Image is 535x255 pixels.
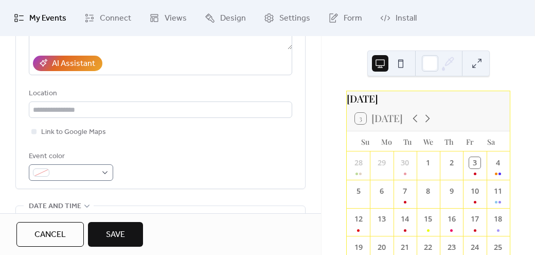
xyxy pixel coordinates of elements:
div: 6 [376,185,387,197]
span: Install [396,12,417,25]
div: 22 [423,242,434,253]
div: Event color [29,150,111,163]
div: [DATE] [347,91,510,106]
div: 16 [446,213,457,225]
button: AI Assistant [33,56,102,71]
a: My Events [6,4,74,32]
a: Settings [256,4,318,32]
div: Location [29,88,290,100]
button: Save [88,222,143,247]
div: 25 [493,242,504,253]
div: 1 [423,157,434,168]
span: Form [344,12,362,25]
span: Link to Google Maps [41,126,106,139]
div: 21 [399,242,411,253]
span: Views [165,12,187,25]
div: Th [439,131,460,152]
span: Connect [100,12,131,25]
div: 5 [353,185,364,197]
div: Su [355,131,376,152]
div: 28 [353,157,364,168]
a: Design [197,4,254,32]
button: Cancel [16,222,84,247]
div: 24 [469,242,480,253]
div: Sa [480,131,502,152]
div: Mo [376,131,397,152]
div: 4 [493,157,504,168]
div: 23 [446,242,457,253]
div: 12 [353,213,364,225]
span: My Events [29,12,66,25]
div: 14 [399,213,411,225]
div: 17 [469,213,480,225]
div: 30 [399,157,411,168]
div: 29 [376,157,387,168]
div: 15 [423,213,434,225]
a: Install [372,4,424,32]
a: Form [320,4,370,32]
div: 9 [446,185,457,197]
div: 7 [399,185,411,197]
div: We [418,131,439,152]
div: 3 [469,157,480,168]
div: 19 [353,242,364,253]
div: 20 [376,242,387,253]
div: Fr [460,131,481,152]
div: AI Assistant [52,58,95,70]
div: 18 [493,213,504,225]
div: 2 [446,157,457,168]
a: Views [141,4,194,32]
div: 11 [493,185,504,197]
span: Cancel [34,229,66,241]
span: Design [220,12,246,25]
div: 8 [423,185,434,197]
span: Settings [279,12,310,25]
div: 13 [376,213,387,225]
span: Date and time [29,200,81,213]
div: 10 [469,185,480,197]
a: Connect [77,4,139,32]
div: Tu [397,131,418,152]
span: Save [106,229,125,241]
